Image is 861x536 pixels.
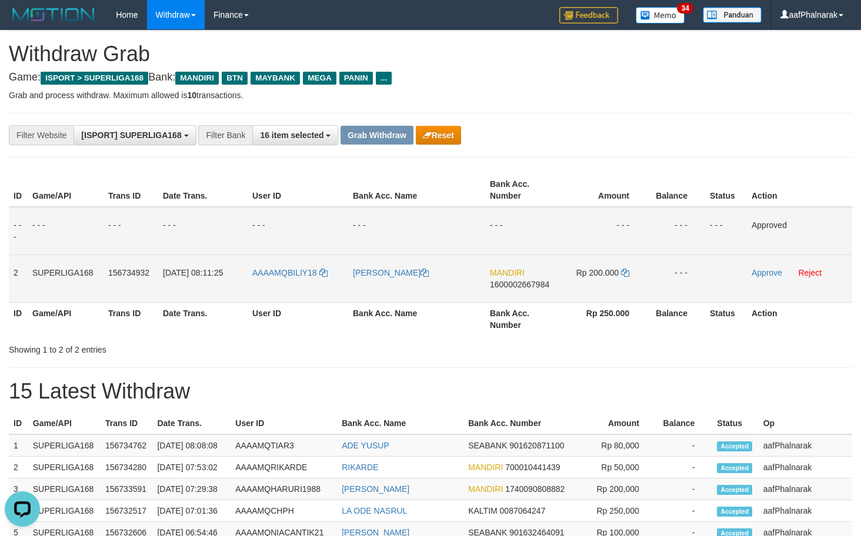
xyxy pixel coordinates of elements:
th: User ID [248,302,348,336]
th: Date Trans. [158,302,248,336]
th: Bank Acc. Number [485,302,559,336]
h1: 15 Latest Withdraw [9,380,852,403]
td: - - - [104,207,158,255]
td: AAAAMQTIAR3 [231,434,337,457]
span: MANDIRI [468,484,503,494]
th: User ID [248,173,348,207]
td: AAAAMQHARURI1988 [231,478,337,500]
td: 156734280 [101,457,152,478]
th: Trans ID [101,413,152,434]
a: [PERSON_NAME] [342,484,409,494]
button: Reset [416,126,461,145]
td: - - - [647,207,705,255]
th: Balance [647,302,705,336]
div: Showing 1 to 2 of 2 entries [9,339,350,356]
span: Copy 700010441439 to clipboard [505,463,560,472]
td: Approved [747,207,852,255]
th: Bank Acc. Number [463,413,576,434]
h4: Game: Bank: [9,72,852,83]
span: Copy 1600002667984 to clipboard [490,280,549,289]
td: SUPERLIGA168 [28,254,104,302]
td: [DATE] 07:53:02 [152,457,231,478]
td: - - - [485,207,559,255]
td: - - - [9,207,28,255]
th: Game/API [28,173,104,207]
span: Accepted [717,507,752,517]
td: 156734762 [101,434,152,457]
td: Rp 250,000 [576,500,657,522]
td: - [657,457,712,478]
span: MANDIRI [175,72,219,85]
span: ISPORT > SUPERLIGA168 [41,72,148,85]
a: RIKARDE [342,463,378,472]
img: MOTION_logo.png [9,6,98,24]
td: - [657,434,712,457]
span: [DATE] 08:11:25 [163,268,223,277]
td: 2 [9,254,28,302]
th: Balance [657,413,712,434]
a: Approve [752,268,782,277]
span: Accepted [717,463,752,473]
td: Rp 50,000 [576,457,657,478]
th: User ID [231,413,337,434]
span: Copy 1740090808882 to clipboard [505,484,565,494]
td: aafPhalnarak [759,457,852,478]
th: Status [705,173,747,207]
td: SUPERLIGA168 [28,457,101,478]
td: [DATE] 07:29:38 [152,478,231,500]
td: aafPhalnarak [759,434,852,457]
th: ID [9,173,28,207]
img: panduan.png [703,7,762,23]
button: 16 item selected [252,125,338,145]
th: Rp 250.000 [559,302,647,336]
th: ID [9,302,28,336]
span: KALTIM [468,506,498,515]
span: 16 item selected [260,130,323,140]
span: Rp 200.000 [576,268,619,277]
th: Amount [559,173,647,207]
th: Game/API [28,413,101,434]
span: MANDIRI [490,268,525,277]
a: [PERSON_NAME] [353,268,429,277]
td: SUPERLIGA168 [28,500,101,522]
th: Status [705,302,747,336]
td: AAAAMQCHPH [231,500,337,522]
td: - - - [647,254,705,302]
span: Copy 901620871100 to clipboard [509,441,564,450]
td: Rp 80,000 [576,434,657,457]
td: - - - [705,207,747,255]
td: - [657,500,712,522]
div: Filter Bank [198,125,252,145]
th: Amount [576,413,657,434]
h1: Withdraw Grab [9,42,852,66]
th: Status [712,413,758,434]
td: [DATE] 08:08:08 [152,434,231,457]
th: Game/API [28,302,104,336]
td: - - - [158,207,248,255]
td: - - - [348,207,485,255]
span: ... [376,72,392,85]
p: Grab and process withdraw. Maximum allowed is transactions. [9,89,852,101]
a: ADE YUSUP [342,441,389,450]
th: Date Trans. [158,173,248,207]
th: Action [747,173,852,207]
a: Reject [798,268,822,277]
td: 2 [9,457,28,478]
th: Bank Acc. Name [348,173,485,207]
th: ID [9,413,28,434]
th: Bank Acc. Name [337,413,463,434]
span: [ISPORT] SUPERLIGA168 [81,130,181,140]
td: - - - [28,207,104,255]
span: MEGA [303,72,336,85]
td: 156733591 [101,478,152,500]
span: 156734932 [108,268,149,277]
div: Filter Website [9,125,74,145]
td: SUPERLIGA168 [28,434,101,457]
a: AAAAMQBILIY18 [252,268,328,277]
span: AAAAMQBILIY18 [252,268,317,277]
td: [DATE] 07:01:36 [152,500,231,522]
th: Bank Acc. Number [485,173,559,207]
td: AAAAMQRIKARDE [231,457,337,478]
span: PANIN [339,72,373,85]
td: SUPERLIGA168 [28,478,101,500]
